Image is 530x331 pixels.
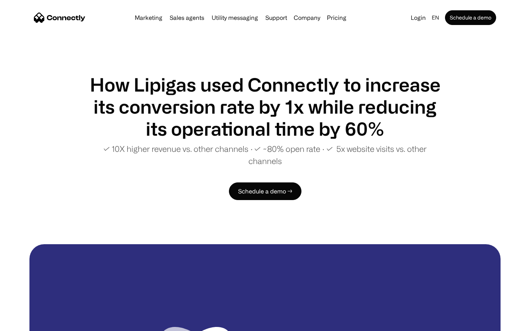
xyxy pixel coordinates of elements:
a: Sales agents [167,15,207,21]
a: Schedule a demo [445,10,496,25]
a: Pricing [324,15,349,21]
div: en [432,13,439,23]
ul: Language list [15,318,44,328]
h1: How Lipigas used Connectly to increase its conversion rate by 1x while reducing its operational t... [88,74,442,140]
p: ✓ 10X higher revenue vs. other channels ∙ ✓ ~80% open rate ∙ ✓ 5x website visits vs. other channels [88,143,442,167]
a: Schedule a demo → [229,182,301,200]
a: Marketing [132,15,165,21]
a: Login [408,13,429,23]
div: Company [294,13,320,23]
aside: Language selected: English [7,317,44,328]
a: Utility messaging [209,15,261,21]
a: Support [262,15,290,21]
